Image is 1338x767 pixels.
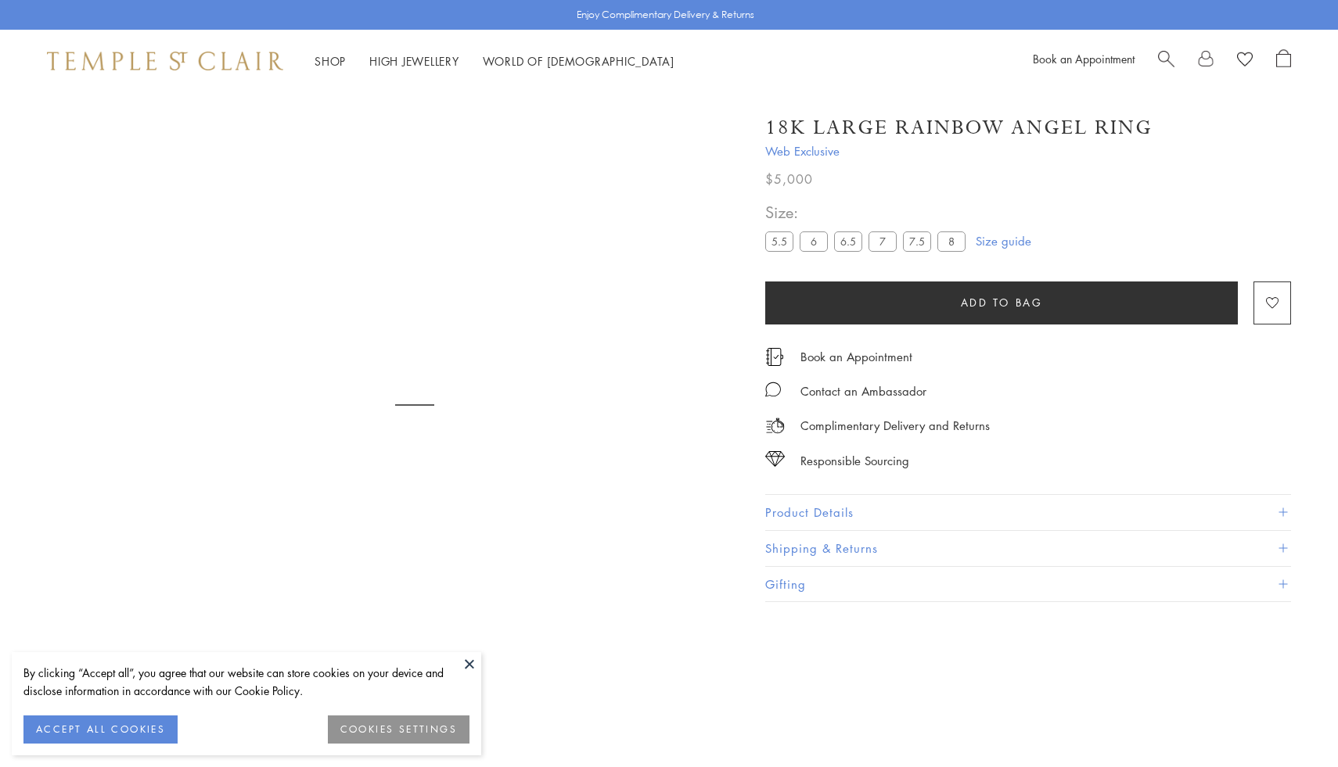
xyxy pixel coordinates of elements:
[1276,49,1291,73] a: Open Shopping Bag
[315,52,674,71] nav: Main navigation
[869,231,897,251] label: 7
[765,382,781,397] img: MessageIcon-01_2.svg
[765,567,1291,602] button: Gifting
[577,7,754,23] p: Enjoy Complimentary Delivery & Returns
[800,382,926,401] div: Contact an Ambassador
[1237,49,1253,73] a: View Wishlist
[800,348,912,365] a: Book an Appointment
[961,294,1043,311] span: Add to bag
[800,451,909,471] div: Responsible Sourcing
[765,199,972,225] span: Size:
[47,52,283,70] img: Temple St. Clair
[765,169,813,189] span: $5,000
[765,416,785,435] img: icon_delivery.svg
[765,114,1153,142] h1: 18K Large Rainbow Angel Ring
[937,231,966,251] label: 8
[765,495,1291,530] button: Product Details
[800,231,828,251] label: 6
[765,231,793,251] label: 5.5
[23,664,469,700] div: By clicking “Accept all”, you agree that our website can store cookies on your device and disclos...
[369,53,459,69] a: High JewelleryHigh Jewellery
[328,715,469,744] button: COOKIES SETTINGS
[315,53,346,69] a: ShopShop
[765,281,1238,324] button: Add to bag
[903,231,931,251] label: 7.5
[765,142,1291,161] span: Web Exclusive
[1158,49,1174,73] a: Search
[834,231,862,251] label: 6.5
[765,451,785,467] img: icon_sourcing.svg
[976,233,1031,249] a: Size guide
[1033,51,1135,66] a: Book an Appointment
[765,531,1291,566] button: Shipping & Returns
[765,348,784,366] img: icon_appointment.svg
[800,416,990,435] p: Complimentary Delivery and Returns
[483,53,674,69] a: World of [DEMOGRAPHIC_DATA]World of [DEMOGRAPHIC_DATA]
[23,715,178,744] button: ACCEPT ALL COOKIES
